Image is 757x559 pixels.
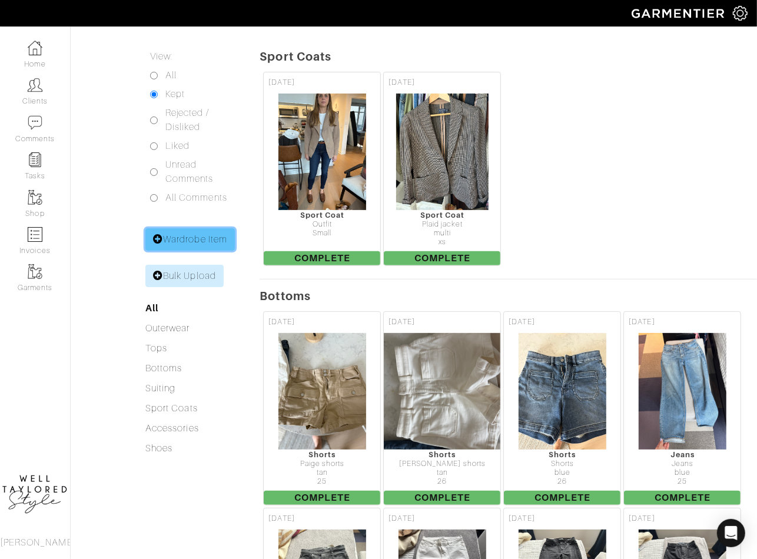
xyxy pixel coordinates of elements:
[28,152,42,167] img: reminder-icon-8004d30b9f0a5d33ae49ab947aed9ed385cf756f9e5892f1edd6e32f2345188e.png
[384,477,500,486] div: 26
[384,450,500,459] div: Shorts
[28,190,42,205] img: garments-icon-b7da505a4dc4fd61783c78ac3ca0ef83fa9d6f193b1c9dc38574b1d14d53ca28.png
[629,317,655,328] span: [DATE]
[384,220,500,229] div: Plaid jacket
[396,93,489,211] img: 5fTpBUzVEgJoyjF6mpJ8fY59
[638,332,727,450] img: USRgihxjtacXEDkxSq4NZFYp
[504,450,620,459] div: Shorts
[268,513,294,524] span: [DATE]
[165,68,177,82] label: All
[384,251,500,265] span: Complete
[384,460,500,468] div: [PERSON_NAME] shorts
[384,238,500,247] div: xs
[717,519,745,547] div: Open Intercom Messenger
[264,491,380,505] span: Complete
[624,460,741,468] div: Jeans
[518,332,607,450] img: 5S7yeUFhMcZshGRopJUzCh36
[268,317,294,328] span: [DATE]
[264,460,380,468] div: Paige shorts
[145,423,199,434] a: Accessories
[145,363,182,374] a: Bottoms
[733,6,748,21] img: gear-icon-white-bd11855cb880d31180b6d7d6211b90ccbf57a29d726f0c71d8c61bd08dd39cc2.png
[268,77,294,88] span: [DATE]
[165,191,227,205] label: All Comments
[145,302,158,314] a: All
[624,491,741,505] span: Complete
[165,158,230,186] label: Unread Comments
[28,78,42,92] img: clients-icon-6bae9207a08558b7cb47a8932f037763ab4055f8c8b6bfacd5dc20c3e0201464.png
[504,477,620,486] div: 26
[504,468,620,477] div: blue
[145,228,235,251] a: Wardrobe Item
[262,71,382,267] a: [DATE] Sport Coat Outfit Small Complete
[384,211,500,219] div: Sport Coat
[260,49,757,64] h5: Sport Coats
[145,443,172,454] a: Shoes
[509,513,534,524] span: [DATE]
[264,468,380,477] div: tan
[264,477,380,486] div: 25
[145,265,224,287] a: Bulk Upload
[502,310,622,507] a: [DATE] Shorts Shorts blue 26 Complete
[389,317,414,328] span: [DATE]
[145,323,190,334] a: Outerwear
[278,332,367,450] img: GsHGhkGi3UQuBLyiAgFRVgxU
[382,310,502,507] a: [DATE] Shorts [PERSON_NAME] shorts tan 26 Complete
[165,106,230,134] label: Rejected / Disliked
[622,310,742,507] a: [DATE] Jeans Jeans blue 25 Complete
[384,491,500,505] span: Complete
[389,513,414,524] span: [DATE]
[264,211,380,219] div: Sport Coat
[262,310,382,507] a: [DATE] Shorts Paige shorts tan 25 Complete
[504,491,620,505] span: Complete
[389,77,414,88] span: [DATE]
[165,139,190,153] label: Liked
[145,403,198,414] a: Sport Coats
[165,87,185,101] label: Kept
[28,41,42,55] img: dashboard-icon-dbcd8f5a0b271acd01030246c82b418ddd0df26cd7fceb0bd07c9910d44c42f6.png
[629,513,655,524] span: [DATE]
[264,251,380,265] span: Complete
[382,71,502,267] a: [DATE] Sport Coat Plaid jacket multi xs Complete
[504,460,620,468] div: Shorts
[509,317,534,328] span: [DATE]
[624,477,741,486] div: 25
[260,289,757,303] h5: Bottoms
[264,450,380,459] div: Shorts
[624,450,741,459] div: Jeans
[28,115,42,130] img: comment-icon-a0a6a9ef722e966f86d9cbdc48e553b5cf19dbc54f86b18d962a5391bc8f6eb6.png
[145,383,175,394] a: Suiting
[278,93,367,211] img: Mx8vSnLzCpSiLFhBct2fE929
[626,3,733,24] img: garmentier-logo-header-white-b43fb05a5012e4ada735d5af1a66efaba907eab6374d6393d1fbf88cb4ef424d.png
[28,227,42,242] img: orders-icon-0abe47150d42831381b5fb84f609e132dff9fe21cb692f30cb5eec754e2cba89.png
[145,343,167,354] a: Tops
[624,468,741,477] div: blue
[384,229,500,238] div: multi
[28,264,42,279] img: garments-icon-b7da505a4dc4fd61783c78ac3ca0ef83fa9d6f193b1c9dc38574b1d14d53ca28.png
[264,220,380,229] div: Outfit
[384,468,500,477] div: tan
[364,332,520,450] img: xw8m3H2DKbqbb9FbJwNfgJ4A
[150,49,172,64] label: View:
[264,229,380,238] div: Small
